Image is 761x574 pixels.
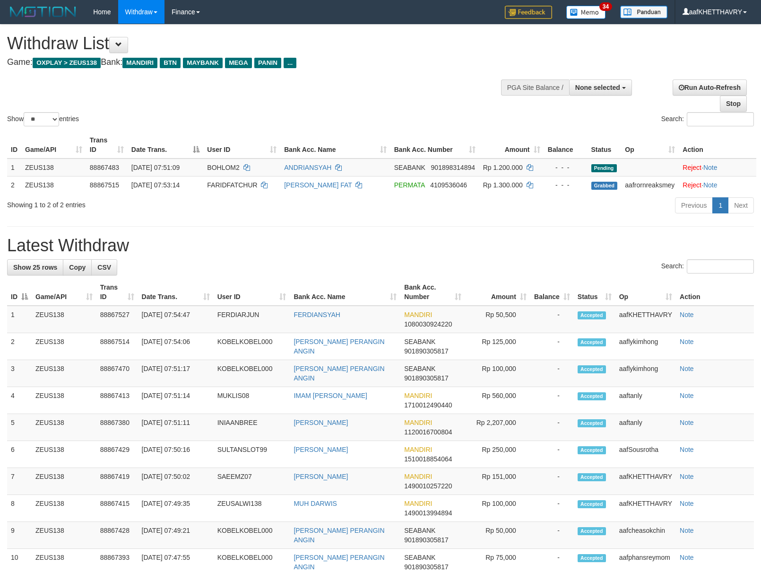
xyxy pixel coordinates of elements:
td: KOBELKOBEL000 [214,360,290,387]
a: FERDIANSYAH [294,311,340,318]
th: Op: activate to sort column ascending [615,279,676,306]
a: IMAM [PERSON_NAME] [294,392,367,399]
td: 5 [7,414,32,441]
td: 2 [7,333,32,360]
td: [DATE] 07:51:14 [138,387,214,414]
td: - [530,306,574,333]
span: Grabbed [591,182,618,190]
a: Note [680,554,694,561]
td: 3 [7,360,32,387]
th: Status [588,132,622,159]
a: Note [703,164,718,171]
td: [DATE] 07:51:17 [138,360,214,387]
td: 88867527 [96,306,138,333]
td: ZEUS138 [21,176,86,194]
th: ID [7,132,21,159]
td: 88867415 [96,495,138,522]
td: - [530,414,574,441]
div: - - - [548,163,584,172]
td: 1 [7,306,32,333]
a: Note [680,365,694,372]
span: SEABANK [404,527,435,534]
span: Accepted [578,419,606,427]
td: [DATE] 07:50:16 [138,441,214,468]
span: Accepted [578,392,606,400]
td: Rp 250,000 [465,441,530,468]
th: Op: activate to sort column ascending [621,132,679,159]
img: MOTION_logo.png [7,5,79,19]
a: [PERSON_NAME] PERANGIN ANGIN [294,365,384,382]
img: panduan.png [620,6,667,18]
th: Balance: activate to sort column ascending [530,279,574,306]
span: MANDIRI [404,311,432,318]
td: ZEUS138 [32,306,96,333]
td: SAEEMZ07 [214,468,290,495]
th: Amount: activate to sort column ascending [479,132,544,159]
td: MUKLIS08 [214,387,290,414]
input: Search: [687,259,754,274]
a: Previous [675,197,713,213]
a: Note [680,446,694,453]
td: aafrornreaksmey [621,176,679,194]
span: MANDIRI [404,446,432,453]
span: OXPLAY > ZEUS138 [33,58,101,68]
span: Copy 901890305817 to clipboard [404,347,448,355]
th: Game/API: activate to sort column ascending [32,279,96,306]
th: Bank Acc. Number: activate to sort column ascending [400,279,465,306]
div: - - - [548,180,584,190]
span: Copy 901890305817 to clipboard [404,374,448,382]
span: None selected [575,84,620,91]
span: Copy 1490013994894 to clipboard [404,509,452,517]
td: ZEUS138 [32,495,96,522]
td: · [679,176,756,194]
span: Rp 1.200.000 [483,164,523,171]
a: [PERSON_NAME] PERANGIN ANGIN [294,338,384,355]
span: Accepted [578,554,606,562]
td: Rp 2,207,000 [465,414,530,441]
span: Copy 4109536046 to clipboard [430,181,467,189]
td: 2 [7,176,21,194]
select: Showentries [24,112,59,126]
a: Run Auto-Refresh [673,79,747,96]
span: MANDIRI [404,392,432,399]
span: PANIN [254,58,281,68]
td: aafcheasokchin [615,522,676,549]
td: 88867470 [96,360,138,387]
div: PGA Site Balance / [501,79,569,96]
span: FARIDFATCHUR [207,181,257,189]
a: [PERSON_NAME] [294,473,348,480]
span: Copy [69,264,86,271]
th: Bank Acc. Number: activate to sort column ascending [390,132,479,159]
td: SULTANSLOT99 [214,441,290,468]
td: [DATE] 07:54:06 [138,333,214,360]
span: Accepted [578,338,606,346]
a: Reject [683,164,701,171]
th: User ID: activate to sort column ascending [203,132,280,159]
a: Note [680,338,694,345]
span: [DATE] 07:53:14 [131,181,180,189]
span: Copy 901890305817 to clipboard [404,536,448,544]
td: Rp 125,000 [465,333,530,360]
td: - [530,495,574,522]
h1: Withdraw List [7,34,498,53]
span: SEABANK [404,338,435,345]
span: SEABANK [404,365,435,372]
td: Rp 100,000 [465,495,530,522]
span: 88867483 [90,164,119,171]
td: Rp 560,000 [465,387,530,414]
span: Show 25 rows [13,264,57,271]
td: · [679,159,756,177]
th: ID: activate to sort column descending [7,279,32,306]
td: 4 [7,387,32,414]
a: ANDRIANSYAH [284,164,331,171]
span: 34 [599,2,612,11]
span: Accepted [578,500,606,508]
span: Accepted [578,365,606,373]
td: ZEUSALWI138 [214,495,290,522]
th: Amount: activate to sort column ascending [465,279,530,306]
td: aafKHETTHAVRY [615,468,676,495]
td: KOBELKOBEL000 [214,333,290,360]
span: Copy 1710012490440 to clipboard [404,401,452,409]
th: Date Trans.: activate to sort column ascending [138,279,214,306]
td: - [530,468,574,495]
